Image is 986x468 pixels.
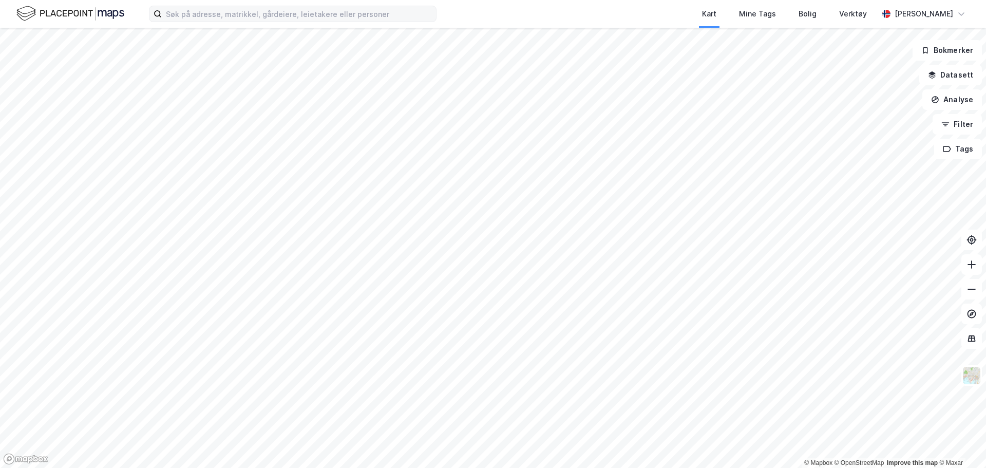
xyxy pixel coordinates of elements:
[16,5,124,23] img: logo.f888ab2527a4732fd821a326f86c7f29.svg
[935,419,986,468] iframe: Chat Widget
[739,8,776,20] div: Mine Tags
[799,8,817,20] div: Bolig
[839,8,867,20] div: Verktøy
[702,8,716,20] div: Kart
[895,8,953,20] div: [PERSON_NAME]
[162,6,436,22] input: Søk på adresse, matrikkel, gårdeiere, leietakere eller personer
